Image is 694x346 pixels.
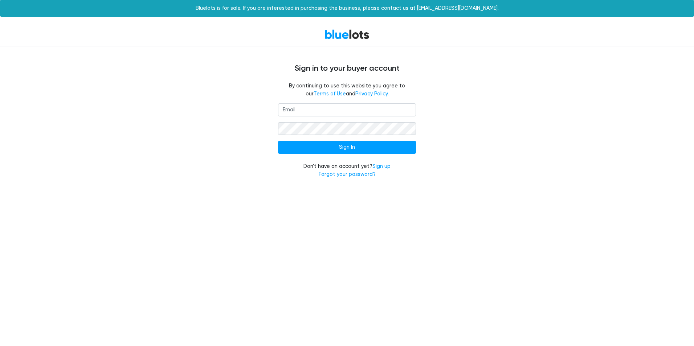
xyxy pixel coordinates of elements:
[324,29,370,40] a: BlueLots
[278,82,416,98] fieldset: By continuing to use this website you agree to our and .
[129,64,565,73] h4: Sign in to your buyer account
[355,91,388,97] a: Privacy Policy
[319,171,376,177] a: Forgot your password?
[278,103,416,116] input: Email
[372,163,391,169] a: Sign up
[278,141,416,154] input: Sign In
[314,91,346,97] a: Terms of Use
[278,162,416,178] div: Don't have an account yet?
